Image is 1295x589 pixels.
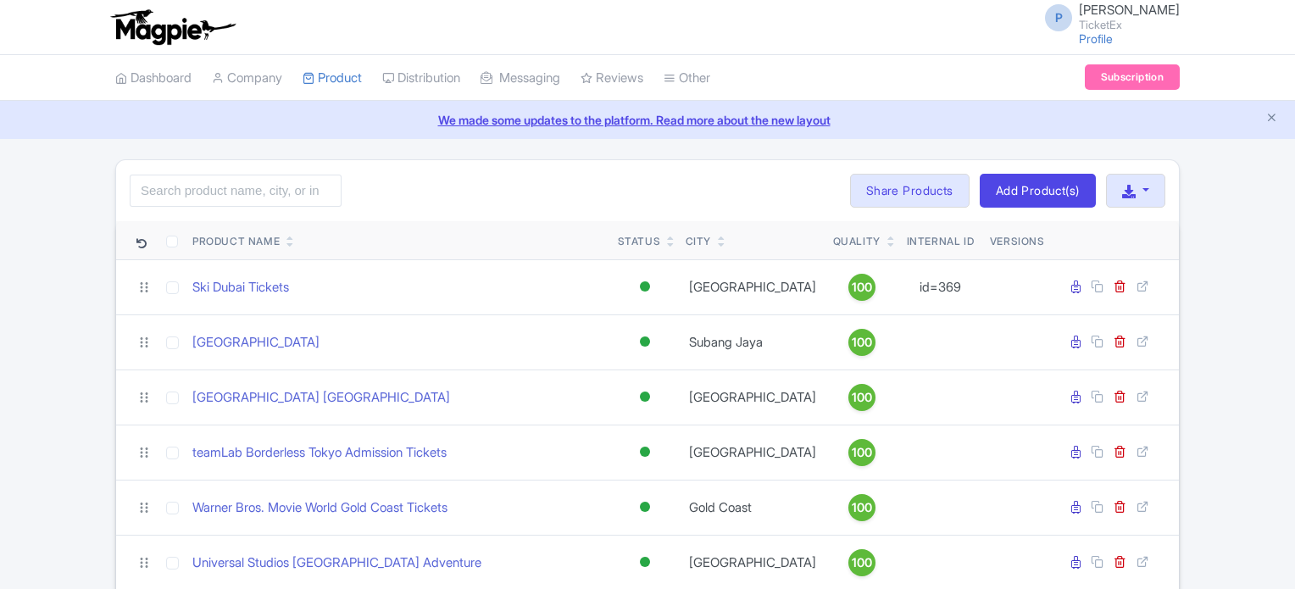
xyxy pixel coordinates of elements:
[852,553,872,572] span: 100
[852,388,872,407] span: 100
[192,553,481,573] a: Universal Studios [GEOGRAPHIC_DATA] Adventure
[679,370,826,425] td: [GEOGRAPHIC_DATA]
[382,55,460,102] a: Distribution
[679,480,826,535] td: Gold Coast
[686,234,711,249] div: City
[581,55,643,102] a: Reviews
[983,221,1052,260] th: Versions
[833,439,891,466] a: 100
[833,329,891,356] a: 100
[618,234,661,249] div: Status
[850,174,970,208] a: Share Products
[303,55,362,102] a: Product
[898,259,983,314] td: id=369
[636,330,653,354] div: Active
[852,333,872,352] span: 100
[636,495,653,520] div: Active
[115,55,192,102] a: Dashboard
[192,388,450,408] a: [GEOGRAPHIC_DATA] [GEOGRAPHIC_DATA]
[833,234,881,249] div: Quality
[1045,4,1072,31] span: P
[192,443,447,463] a: teamLab Borderless Tokyo Admission Tickets
[212,55,282,102] a: Company
[664,55,710,102] a: Other
[1079,19,1180,31] small: TicketEx
[833,384,891,411] a: 100
[852,443,872,462] span: 100
[192,234,280,249] div: Product Name
[679,259,826,314] td: [GEOGRAPHIC_DATA]
[636,385,653,409] div: Active
[833,274,891,301] a: 100
[1079,31,1113,46] a: Profile
[833,549,891,576] a: 100
[679,425,826,480] td: [GEOGRAPHIC_DATA]
[481,55,560,102] a: Messaging
[852,498,872,517] span: 100
[852,278,872,297] span: 100
[192,498,447,518] a: Warner Bros. Movie World Gold Coast Tickets
[107,8,238,46] img: logo-ab69f6fb50320c5b225c76a69d11143b.png
[636,550,653,575] div: Active
[1035,3,1180,31] a: P [PERSON_NAME] TicketEx
[833,494,891,521] a: 100
[1265,109,1278,129] button: Close announcement
[10,111,1285,129] a: We made some updates to the platform. Read more about the new layout
[1079,2,1180,18] span: [PERSON_NAME]
[636,440,653,464] div: Active
[980,174,1096,208] a: Add Product(s)
[192,278,289,297] a: Ski Dubai Tickets
[1085,64,1180,90] a: Subscription
[679,314,826,370] td: Subang Jaya
[636,275,653,299] div: Active
[192,333,320,353] a: [GEOGRAPHIC_DATA]
[130,175,342,207] input: Search product name, city, or interal id
[898,221,983,260] th: Internal ID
